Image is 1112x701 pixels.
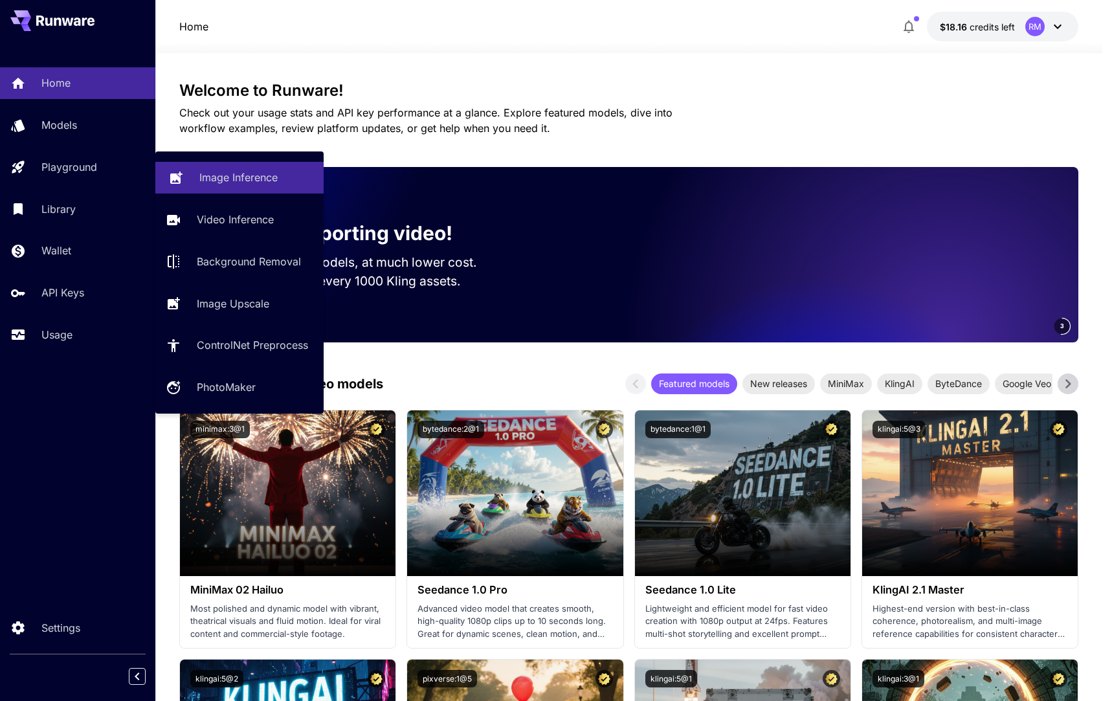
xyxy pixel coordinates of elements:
button: Certified Model – Vetted for best performance and includes a commercial license. [595,421,613,438]
div: RM [1025,17,1045,36]
p: Usage [41,327,72,342]
p: Image Upscale [197,296,269,311]
p: Most polished and dynamic model with vibrant, theatrical visuals and fluid motion. Ideal for vira... [190,603,385,641]
img: alt [862,410,1078,576]
p: API Keys [41,285,84,300]
h3: KlingAI 2.1 Master [873,584,1067,596]
img: alt [407,410,623,576]
a: Background Removal [155,246,324,278]
span: Check out your usage stats and API key performance at a glance. Explore featured models, dive int... [179,106,673,135]
button: klingai:3@1 [873,670,924,687]
button: minimax:3@1 [190,421,250,438]
p: Highest-end version with best-in-class coherence, photorealism, and multi-image reference capabil... [873,603,1067,641]
button: $18.1607 [927,12,1078,41]
a: Image Upscale [155,287,324,319]
h3: MiniMax 02 Hailuo [190,584,385,596]
a: ControlNet Preprocess [155,329,324,361]
p: Save up to $500 for every 1000 Kling assets. [200,272,502,291]
button: Certified Model – Vetted for best performance and includes a commercial license. [823,421,840,438]
button: bytedance:2@1 [417,421,484,438]
span: MiniMax [820,377,872,390]
button: klingai:5@2 [190,670,243,687]
img: alt [635,410,851,576]
span: credits left [970,21,1015,32]
button: Certified Model – Vetted for best performance and includes a commercial license. [368,421,385,438]
a: PhotoMaker [155,372,324,403]
a: Image Inference [155,162,324,194]
p: Library [41,201,76,217]
span: $18.16 [940,21,970,32]
span: New releases [742,377,815,390]
button: Certified Model – Vetted for best performance and includes a commercial license. [823,670,840,687]
h3: Seedance 1.0 Pro [417,584,612,596]
button: klingai:5@1 [645,670,697,687]
p: ControlNet Preprocess [197,337,308,353]
p: Models [41,117,77,133]
p: Home [179,19,208,34]
p: Image Inference [199,170,278,185]
p: Home [41,75,71,91]
button: klingai:5@3 [873,421,926,438]
button: Certified Model – Vetted for best performance and includes a commercial license. [1050,421,1067,438]
p: Advanced video model that creates smooth, high-quality 1080p clips up to 10 seconds long. Great f... [417,603,612,641]
span: KlingAI [877,377,922,390]
button: Certified Model – Vetted for best performance and includes a commercial license. [368,670,385,687]
img: alt [180,410,395,576]
a: Video Inference [155,204,324,236]
button: Collapse sidebar [129,668,146,685]
p: Playground [41,159,97,175]
p: Background Removal [197,254,301,269]
nav: breadcrumb [179,19,208,34]
p: Wallet [41,243,71,258]
div: Collapse sidebar [139,665,155,688]
button: Certified Model – Vetted for best performance and includes a commercial license. [1050,670,1067,687]
p: PhotoMaker [197,379,256,395]
button: Certified Model – Vetted for best performance and includes a commercial license. [595,670,613,687]
p: Video Inference [197,212,274,227]
h3: Welcome to Runware! [179,82,1079,100]
button: bytedance:1@1 [645,421,711,438]
p: Lightweight and efficient model for fast video creation with 1080p output at 24fps. Features mult... [645,603,840,641]
button: pixverse:1@5 [417,670,477,687]
span: ByteDance [928,377,990,390]
div: $18.1607 [940,20,1015,34]
span: Featured models [651,377,737,390]
p: Now supporting video! [236,219,452,248]
span: Google Veo [995,377,1059,390]
p: Settings [41,620,80,636]
h3: Seedance 1.0 Lite [645,584,840,596]
p: Run the best video models, at much lower cost. [200,253,502,272]
span: 3 [1060,321,1064,331]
